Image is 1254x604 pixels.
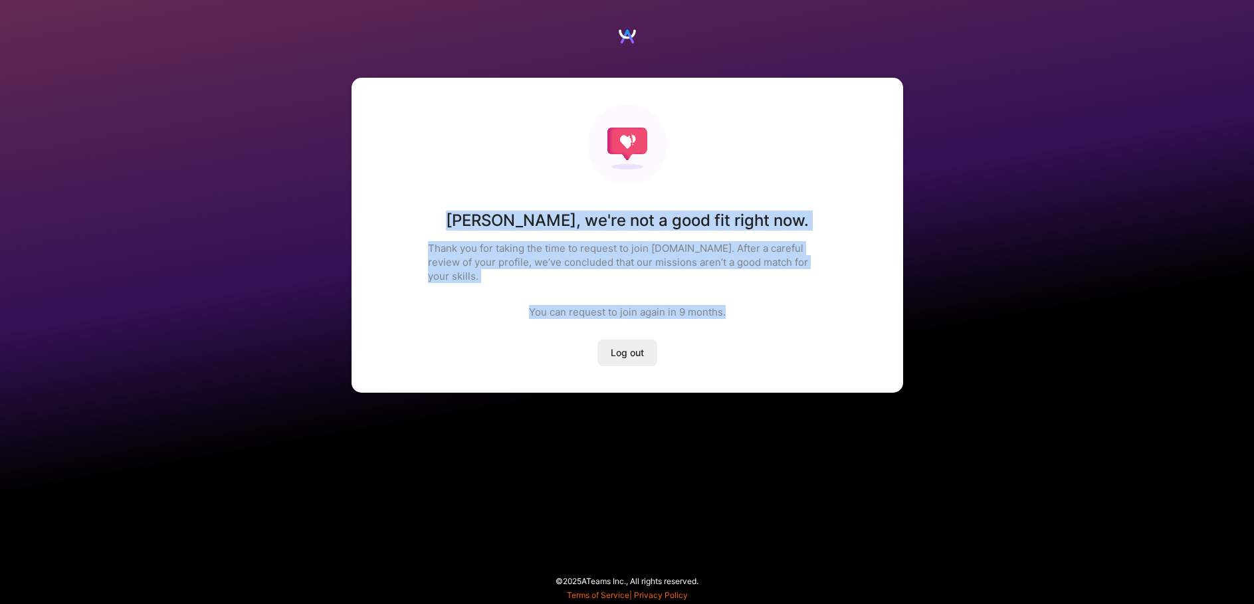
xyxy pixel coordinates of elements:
[587,104,667,184] img: Not fit
[428,241,827,283] p: Thank you for taking the time to request to join [DOMAIN_NAME]. After a careful review of your pr...
[634,590,688,600] a: Privacy Policy
[529,305,726,319] div: You can request to join again in 9 months .
[597,340,657,366] button: Log out
[567,590,688,600] span: |
[617,27,637,47] img: Logo
[446,211,809,231] h1: [PERSON_NAME] , we're not a good fit right now.
[611,346,644,359] span: Log out
[567,590,629,600] a: Terms of Service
